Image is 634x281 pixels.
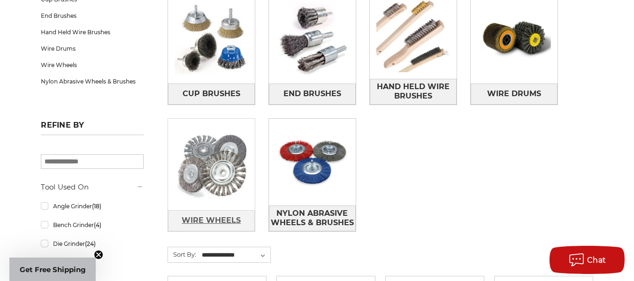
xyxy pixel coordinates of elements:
div: Get Free ShippingClose teaser [9,258,96,281]
h5: Tool Used On [41,182,143,193]
img: Wire Wheels [168,121,255,208]
a: Hand Held Wire Brushes [370,79,457,105]
a: Cup Brushes [168,84,255,105]
span: Chat [587,256,606,265]
a: Wire Drums [471,84,558,105]
a: Nylon Abrasive Wheels & Brushes [41,73,143,90]
a: Hand Held Wire Brushes [41,24,143,40]
span: (4) [94,221,101,228]
a: Bench Grinder [41,217,143,233]
span: Hand Held Wire Brushes [370,79,456,104]
button: Close teaser [94,250,103,259]
a: Die Grinder [41,235,143,252]
span: Wire Drums [487,86,541,102]
span: Nylon Abrasive Wheels & Brushes [269,205,355,231]
span: Cup Brushes [183,86,240,102]
button: Chat [550,246,625,274]
a: Angle Grinder [41,198,143,214]
img: Nylon Abrasive Wheels & Brushes [269,119,356,205]
span: Wire Wheels [182,213,241,228]
label: Sort By: [168,247,196,261]
a: Wire Wheels [168,210,255,231]
span: (24) [85,240,96,247]
span: Get Free Shipping [20,265,86,274]
span: End Brushes [283,86,341,102]
select: Sort By: [200,248,270,262]
h5: Refine by [41,121,143,135]
a: End Brushes [41,8,143,24]
a: Wire Wheels [41,57,143,73]
a: Nylon Abrasive Wheels & Brushes [269,205,356,231]
a: Hand Tool [41,254,143,271]
a: Wire Drums [41,40,143,57]
a: End Brushes [269,84,356,105]
span: (18) [92,203,101,210]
